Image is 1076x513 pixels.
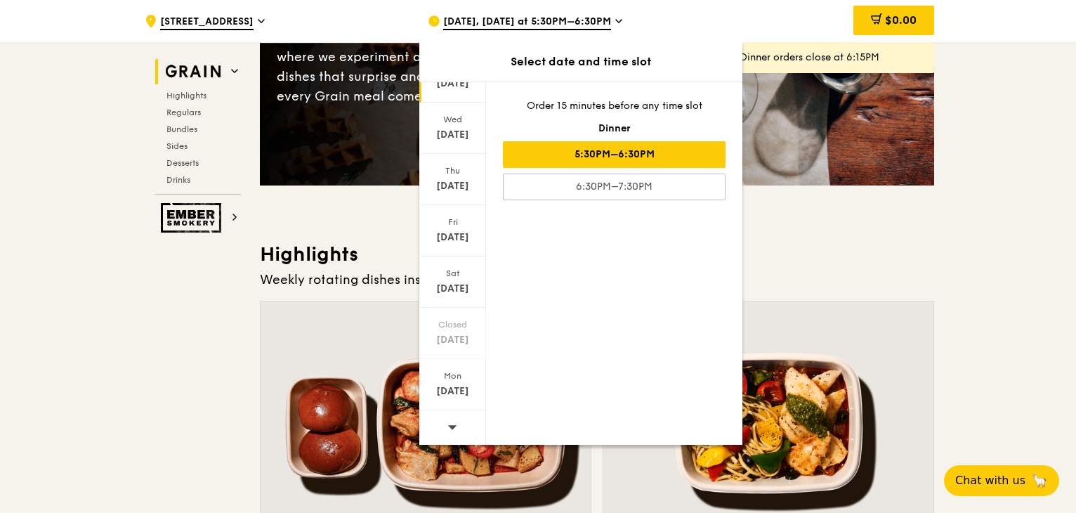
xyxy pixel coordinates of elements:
div: [DATE] [421,179,484,193]
span: [STREET_ADDRESS] [160,15,254,30]
div: [DATE] [421,128,484,142]
span: Desserts [166,158,199,168]
div: Order 15 minutes before any time slot [503,99,726,113]
div: Mon [421,370,484,382]
h3: Highlights [260,242,934,267]
span: $0.00 [885,13,917,27]
span: Drinks [166,175,190,185]
div: Wed [421,114,484,125]
img: Grain web logo [161,59,225,84]
div: The Grain that loves to play. With ingredients. Flavours. Food. The kitchen is our happy place, w... [277,8,597,106]
div: [DATE] [421,333,484,347]
div: [DATE] [421,230,484,245]
span: Chat with us [955,472,1025,489]
span: [DATE], [DATE] at 5:30PM–6:30PM [443,15,611,30]
div: Dinner orders close at 6:15PM [740,51,923,65]
div: Closed [421,319,484,330]
div: 6:30PM–7:30PM [503,174,726,200]
div: [DATE] [421,77,484,91]
div: Weekly rotating dishes inspired by flavours from around the world. [260,270,934,290]
div: Sat [421,268,484,279]
img: Ember Smokery web logo [161,203,225,233]
span: Bundles [166,124,197,134]
span: 🦙 [1031,472,1048,489]
span: Sides [166,141,188,151]
div: 5:30PM–6:30PM [503,141,726,168]
div: [DATE] [421,384,484,398]
div: Select date and time slot [419,53,742,70]
div: Thu [421,165,484,176]
div: Dinner [503,122,726,136]
span: Regulars [166,108,201,117]
button: Chat with us🦙 [944,465,1059,496]
div: [DATE] [421,282,484,296]
div: Fri [421,216,484,228]
span: Highlights [166,91,206,100]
